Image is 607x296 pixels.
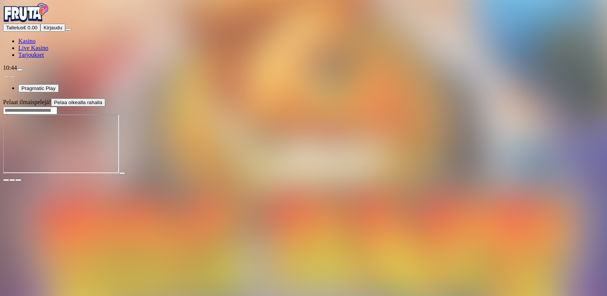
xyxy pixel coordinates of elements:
[9,76,15,78] button: next slide
[40,24,65,32] button: Kirjaudu
[3,179,9,181] button: close icon
[3,17,49,23] a: Fruta
[3,98,604,106] div: Pelaat ilmaispelejä!
[17,69,23,71] button: live-chat
[51,98,106,106] button: Pelaa oikealla rahalla
[3,64,17,71] span: 10:44
[3,76,9,78] button: prev slide
[3,107,57,114] input: Search
[3,114,119,173] iframe: Big Bass Boxing Bonus Round
[21,85,56,91] span: Pragmatic Play
[18,84,59,92] button: Pragmatic Play
[65,28,71,31] button: menu
[23,25,37,31] span: € 0.00
[3,3,49,22] img: Fruta
[15,179,21,181] button: fullscreen icon
[3,38,604,58] nav: Main menu
[54,100,103,105] span: Pelaa oikealla rahalla
[9,179,15,181] button: chevron-down icon
[18,45,48,51] a: Live Kasino
[119,172,125,174] button: play icon
[3,3,604,58] nav: Primary
[6,25,23,31] span: Talletus
[43,25,62,31] span: Kirjaudu
[3,24,40,32] button: Talletusplus icon€ 0.00
[18,38,35,44] a: Kasino
[18,51,44,58] a: Tarjoukset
